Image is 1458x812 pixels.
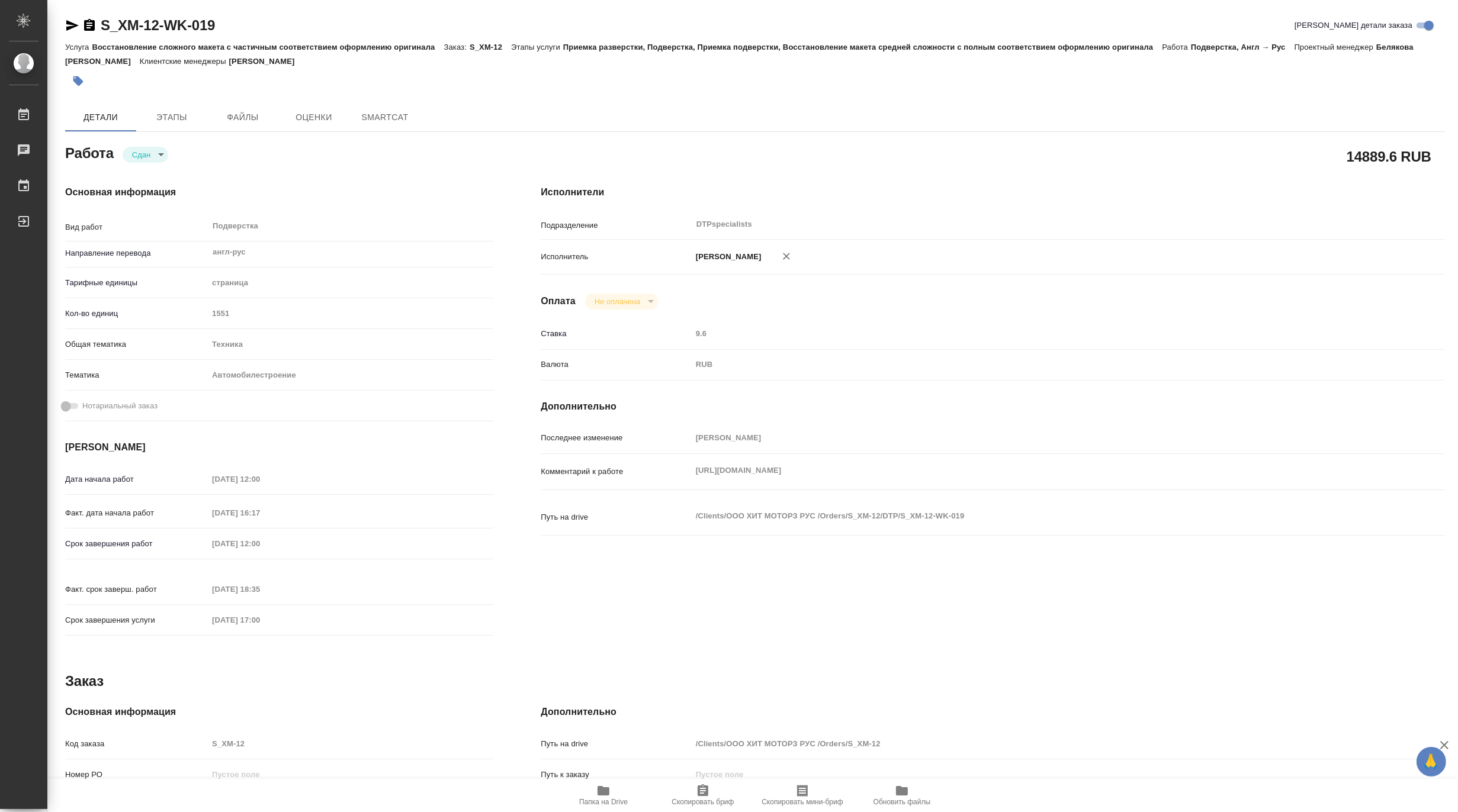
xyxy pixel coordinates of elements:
p: S_XM-12 [470,43,511,51]
h2: Заказ [65,672,104,691]
span: Нотариальный заказ [82,400,158,412]
button: Обновить файлы [852,779,952,812]
span: Этапы [143,110,200,125]
p: Код заказа [65,738,208,750]
p: Работа [1162,43,1191,51]
div: Техника [208,334,493,355]
p: Путь к заказу [541,769,691,781]
input: Пустое поле [208,504,311,521]
p: Последнее изменение [541,432,691,444]
p: Исполнитель [541,251,691,263]
input: Пустое поле [692,766,1370,783]
p: Комментарий к работе [541,466,691,478]
input: Пустое поле [208,766,493,783]
p: Факт. дата начала работ [65,507,208,519]
input: Пустое поле [692,429,1370,446]
input: Пустое поле [208,611,311,629]
p: Тарифные единицы [65,277,208,289]
input: Пустое поле [208,471,311,488]
input: Пустое поле [208,535,311,552]
p: Подверстка, Англ → Рус [1191,43,1295,51]
p: Путь на drive [541,738,691,750]
button: Скопировать мини-бриф [753,779,852,812]
div: Сдан [123,147,168,163]
p: Тематика [65,369,208,381]
h4: Основная информация [65,705,493,719]
button: Папка на Drive [554,779,653,812]
div: страница [208,273,493,293]
p: Этапы услуги [511,43,563,51]
p: Приемка разверстки, Подверстка, Приемка подверстки, Восстановление макета средней сложности с пол... [563,43,1162,51]
h4: Исполнители [541,185,1445,199]
button: 🙏 [1417,747,1446,776]
div: Сдан [585,294,658,310]
button: Не оплачена [591,297,644,307]
p: Кол-во единиц [65,308,208,320]
span: [PERSON_NAME] детали заказа [1295,20,1412,31]
span: Обновить файлы [873,798,931,806]
p: Общая тематика [65,339,208,350]
p: Факт. срок заверш. работ [65,584,208,595]
button: Скопировать ссылку [82,18,97,33]
input: Пустое поле [208,305,493,322]
p: Вид работ [65,221,208,233]
span: Папка на Drive [579,798,628,806]
p: Восстановление сложного макета с частичным соответствием оформлению оригинала [92,43,444,51]
button: Добавить тэг [65,68,91,94]
p: [PERSON_NAME] [229,57,304,66]
h4: [PERSON_NAME] [65,440,493,455]
textarea: [URL][DOMAIN_NAME] [692,460,1370,481]
div: Автомобилестроение [208,365,493,385]
p: Направление перевода [65,247,208,259]
span: Файлы [214,110,271,125]
h4: Дополнительно [541,705,1445,719]
input: Пустое поле [692,325,1370,342]
p: Проектный менеджер [1295,43,1376,51]
p: Заказ: [444,43,470,51]
textarea: /Clients/ООО ХИТ МОТОРЗ РУС /Orders/S_XM-12/DTP/S_XM-12-WK-019 [692,506,1370,526]
p: Клиентские менеджеры [140,57,229,66]
input: Пустое поле [208,581,311,598]
p: Номер РО [65,769,208,781]
button: Скопировать бриф [653,779,753,812]
p: Путь на drive [541,511,691,523]
span: 🙏 [1421,749,1441,774]
p: Срок завершения услуги [65,614,208,626]
input: Пустое поле [208,735,493,752]
p: [PERSON_NAME] [692,251,762,263]
p: Белякова [PERSON_NAME] [65,43,1414,66]
input: Пустое поле [692,735,1370,752]
p: Валюта [541,359,691,370]
h4: Оплата [541,294,576,308]
p: Услуга [65,43,92,51]
button: Сдан [129,150,154,160]
div: RUB [692,355,1370,375]
span: Скопировать бриф [672,798,734,806]
button: Скопировать ссылку для ЯМессенджера [65,18,79,33]
span: Скопировать мини-бриф [762,798,843,806]
span: SmartCat [357,110,413,125]
h4: Основная информация [65,185,493,199]
h2: Работа [65,141,114,163]
button: Удалить исполнителя [773,243,799,269]
p: Дата начала работ [65,473,208,485]
span: Детали [72,110,129,125]
h2: 14889.6 RUB [1347,146,1431,166]
a: S_XM-12-WK-019 [101,17,215,33]
p: Срок завершения работ [65,538,208,550]
p: Подразделение [541,220,691,231]
span: Оценки [285,110,342,125]
p: Ставка [541,328,691,340]
h4: Дополнительно [541,399,1445,414]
